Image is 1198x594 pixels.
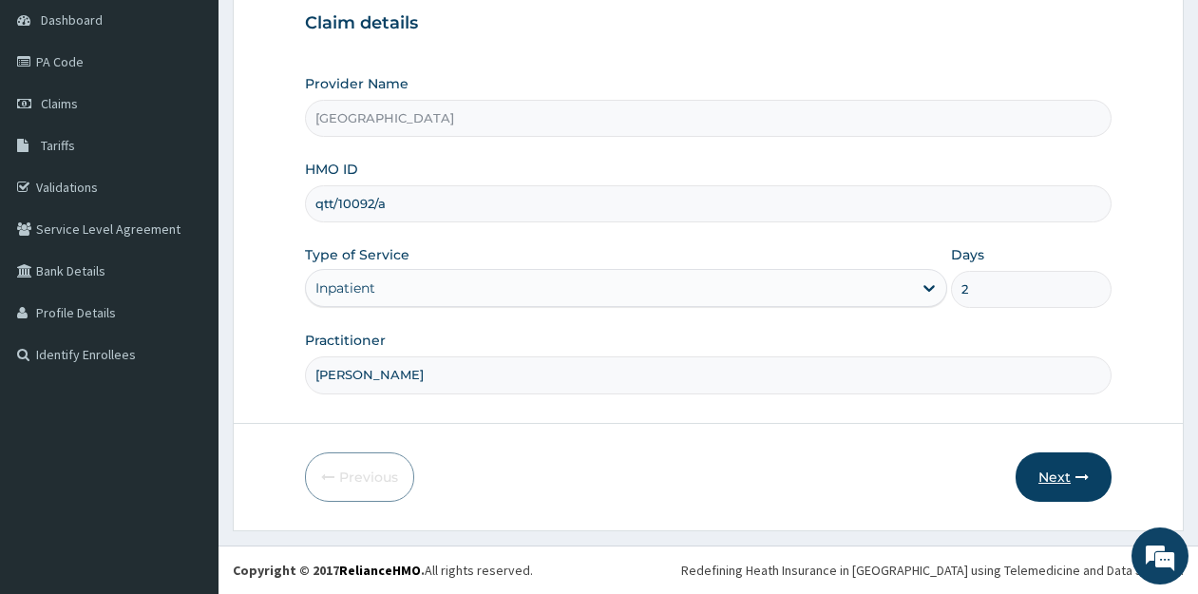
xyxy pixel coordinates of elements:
[110,177,262,369] span: We're online!
[41,137,75,154] span: Tariffs
[305,245,409,264] label: Type of Service
[315,278,375,297] div: Inpatient
[305,13,1112,34] h3: Claim details
[339,562,421,579] a: RelianceHMO
[681,561,1184,580] div: Redefining Heath Insurance in [GEOGRAPHIC_DATA] using Telemedicine and Data Science!
[35,95,77,143] img: d_794563401_company_1708531726252_794563401
[305,331,386,350] label: Practitioner
[219,546,1198,594] footer: All rights reserved.
[233,562,425,579] strong: Copyright © 2017 .
[41,11,103,29] span: Dashboard
[951,245,984,264] label: Days
[305,356,1112,393] input: Enter Name
[305,160,358,179] label: HMO ID
[99,106,319,131] div: Chat with us now
[305,452,414,502] button: Previous
[10,393,362,460] textarea: Type your message and hit 'Enter'
[305,185,1112,222] input: Enter HMO ID
[1016,452,1112,502] button: Next
[312,10,357,55] div: Minimize live chat window
[305,74,409,93] label: Provider Name
[41,95,78,112] span: Claims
